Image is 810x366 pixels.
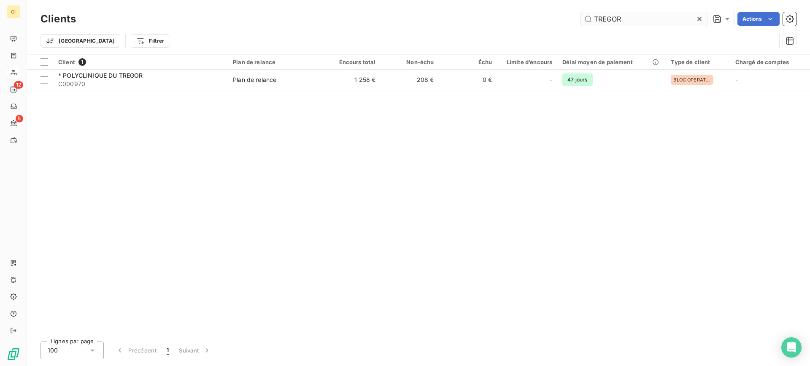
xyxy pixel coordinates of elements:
[14,81,23,89] span: 12
[111,342,162,359] button: Précédent
[444,59,492,65] div: Échu
[580,12,707,26] input: Rechercher
[233,59,317,65] div: Plan de relance
[48,346,58,355] span: 100
[381,70,439,90] td: 208 €
[162,342,174,359] button: 1
[167,346,169,355] span: 1
[7,347,20,361] img: Logo LeanPay
[781,337,802,358] div: Open Intercom Messenger
[735,76,738,83] span: -
[58,80,223,88] span: C000970
[562,59,661,65] div: Délai moyen de paiement
[7,5,20,19] div: CI
[673,77,710,82] span: BLOC OPERATOIRE
[671,59,725,65] div: Type de client
[131,34,170,48] button: Filtrer
[735,59,805,65] div: Chargé de comptes
[78,58,86,66] span: 1
[439,70,497,90] td: 0 €
[562,73,592,86] span: 47 jours
[58,72,143,79] span: * POLYCLINIQUE DU TREGOR
[174,342,216,359] button: Suivant
[58,59,75,65] span: Client
[327,59,375,65] div: Encours total
[550,76,552,84] span: -
[40,11,76,27] h3: Clients
[322,70,381,90] td: 1 258 €
[386,59,434,65] div: Non-échu
[737,12,780,26] button: Actions
[502,59,553,65] div: Limite d’encours
[233,76,276,84] div: Plan de relance
[40,34,120,48] button: [GEOGRAPHIC_DATA]
[16,115,23,122] span: 5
